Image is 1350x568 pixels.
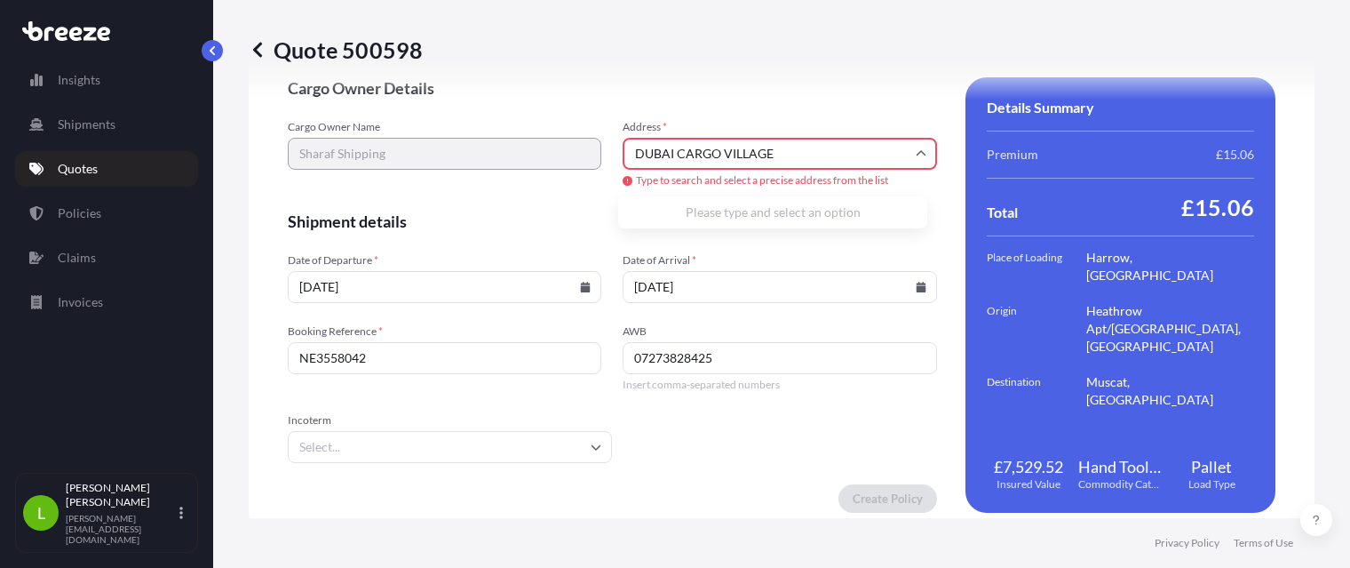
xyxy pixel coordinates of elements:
[288,324,601,339] span: Booking Reference
[288,342,601,374] input: Your internal reference
[987,373,1086,409] span: Destination
[625,204,920,221] div: Please type and select an option
[15,240,198,276] a: Claims
[623,253,936,268] span: Date of Arrival
[1078,456,1163,477] span: Hand Tools and Cutlery
[1086,373,1254,409] span: Muscat, [GEOGRAPHIC_DATA]
[1216,146,1254,164] span: £15.06
[15,151,198,187] a: Quotes
[623,271,936,303] input: dd/mm/yyyy
[288,120,601,134] span: Cargo Owner Name
[1181,193,1254,221] span: £15.06
[288,211,937,232] span: Shipment details
[838,484,937,513] button: Create Policy
[623,342,936,374] input: Number1, number2,...
[15,107,198,142] a: Shipments
[15,284,198,320] a: Invoices
[1191,456,1232,477] span: Pallet
[1155,536,1219,550] a: Privacy Policy
[1086,249,1254,284] span: Harrow, [GEOGRAPHIC_DATA]
[987,302,1086,356] span: Origin
[1188,477,1235,492] span: Load Type
[58,116,115,133] p: Shipments
[288,253,601,268] span: Date of Departure
[623,120,936,134] span: Address
[58,71,100,89] p: Insights
[1234,536,1293,550] a: Terms of Use
[623,173,936,188] span: Type to search and select a precise address from the list
[623,378,936,392] span: Insert comma-separated numbers
[987,249,1086,284] span: Place of Loading
[853,490,923,508] p: Create Policy
[15,196,198,231] a: Policies
[288,431,612,463] input: Select...
[987,99,1094,116] span: Details Summary
[1086,302,1254,356] span: Heathrow Apt/[GEOGRAPHIC_DATA], [GEOGRAPHIC_DATA]
[249,36,423,64] p: Quote 500598
[623,138,936,170] input: Cargo owner address
[66,513,176,545] p: [PERSON_NAME][EMAIL_ADDRESS][DOMAIN_NAME]
[58,204,101,222] p: Policies
[1078,477,1163,492] span: Commodity Category
[987,146,1038,164] span: Premium
[58,249,96,267] p: Claims
[623,324,936,339] span: AWB
[987,204,1018,221] span: Total
[997,477,1060,492] span: Insured Value
[288,413,612,428] span: Incoterm
[15,62,198,98] a: Insights
[288,271,601,303] input: dd/mm/yyyy
[37,504,45,522] span: L
[994,456,1063,477] span: £7,529.52
[66,481,176,509] p: [PERSON_NAME] [PERSON_NAME]
[58,293,103,311] p: Invoices
[58,160,98,178] p: Quotes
